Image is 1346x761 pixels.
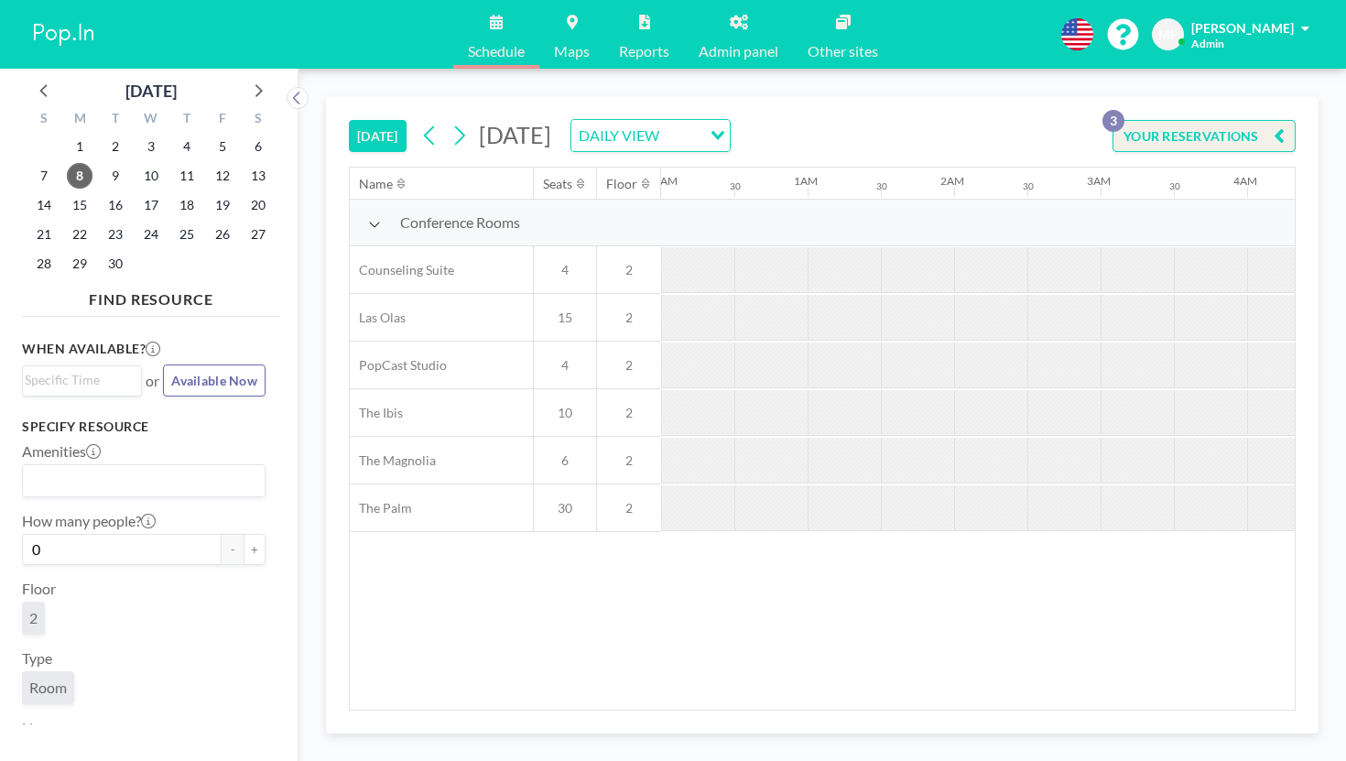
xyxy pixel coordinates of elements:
button: + [244,534,266,565]
span: Room [29,679,67,697]
span: Thursday, September 4, 2025 [174,134,200,159]
span: PopCast Studio [350,357,447,374]
span: [PERSON_NAME] [1191,20,1294,36]
span: The Ibis [350,405,403,421]
span: 10 [534,405,596,421]
span: Tuesday, September 23, 2025 [103,222,128,247]
span: 2 [597,262,661,278]
div: Floor [606,176,637,192]
span: Wednesday, September 17, 2025 [138,192,164,218]
span: Counseling Suite [350,262,454,278]
span: 2 [597,310,661,326]
div: T [98,108,134,132]
span: Tuesday, September 2, 2025 [103,134,128,159]
div: 4AM [1233,174,1257,188]
div: Search for option [23,465,265,496]
span: Admin panel [699,44,778,59]
div: 12AM [647,174,678,188]
div: S [27,108,62,132]
div: 1AM [794,174,818,188]
span: The Magnolia [350,452,436,469]
div: 3AM [1087,174,1111,188]
span: 30 [534,500,596,516]
span: Saturday, September 27, 2025 [245,222,271,247]
div: W [134,108,169,132]
span: 2 [597,405,661,421]
span: Maps [554,44,590,59]
span: Sunday, September 21, 2025 [31,222,57,247]
div: 30 [1169,180,1180,192]
span: Conference Rooms [400,213,520,232]
span: 4 [534,357,596,374]
img: organization-logo [29,16,99,53]
label: Amenities [22,442,101,461]
button: Available Now [163,364,266,397]
span: Tuesday, September 9, 2025 [103,163,128,189]
span: Friday, September 12, 2025 [210,163,235,189]
span: Tuesday, September 30, 2025 [103,251,128,277]
input: Search for option [25,469,255,493]
label: Type [22,649,52,668]
input: Search for option [25,370,131,390]
button: [DATE] [349,120,407,152]
div: F [204,108,240,132]
span: Saturday, September 20, 2025 [245,192,271,218]
span: Sunday, September 7, 2025 [31,163,57,189]
div: S [240,108,276,132]
label: Floor [22,580,56,598]
span: [DATE] [479,121,551,148]
span: Available Now [171,373,257,388]
button: YOUR RESERVATIONS3 [1113,120,1296,152]
span: 15 [534,310,596,326]
span: Friday, September 26, 2025 [210,222,235,247]
span: The Palm [350,500,412,516]
span: Friday, September 19, 2025 [210,192,235,218]
span: 2 [29,609,38,627]
span: Monday, September 15, 2025 [67,192,92,218]
span: Thursday, September 11, 2025 [174,163,200,189]
span: Tuesday, September 16, 2025 [103,192,128,218]
div: Search for option [571,120,730,151]
div: T [168,108,204,132]
span: Monday, September 1, 2025 [67,134,92,159]
input: Search for option [665,124,700,147]
div: 30 [876,180,887,192]
span: or [146,372,159,390]
span: DAILY VIEW [575,124,663,147]
span: 2 [597,452,661,469]
span: Admin [1191,37,1224,50]
span: Friday, September 5, 2025 [210,134,235,159]
p: 3 [1102,110,1124,132]
span: 6 [534,452,596,469]
span: Wednesday, September 10, 2025 [138,163,164,189]
button: - [222,534,244,565]
span: 4 [534,262,596,278]
span: Thursday, September 25, 2025 [174,222,200,247]
span: Other sites [808,44,878,59]
span: Las Olas [350,310,406,326]
h3: Specify resource [22,419,266,435]
div: [DATE] [125,78,177,103]
div: Name [359,176,393,192]
span: Thursday, September 18, 2025 [174,192,200,218]
div: Search for option [23,366,141,394]
span: Sunday, September 28, 2025 [31,251,57,277]
span: Wednesday, September 24, 2025 [138,222,164,247]
span: Saturday, September 13, 2025 [245,163,271,189]
div: 2AM [940,174,964,188]
span: Monday, September 29, 2025 [67,251,92,277]
span: Wednesday, September 3, 2025 [138,134,164,159]
div: Seats [543,176,572,192]
div: 30 [1023,180,1034,192]
label: Name [22,719,60,737]
div: M [62,108,98,132]
span: Schedule [468,44,525,59]
label: How many people? [22,512,156,530]
span: Monday, September 22, 2025 [67,222,92,247]
span: 2 [597,357,661,374]
span: Monday, September 8, 2025 [67,163,92,189]
span: Saturday, September 6, 2025 [245,134,271,159]
span: MP [1158,27,1178,43]
div: 30 [730,180,741,192]
span: 2 [597,500,661,516]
